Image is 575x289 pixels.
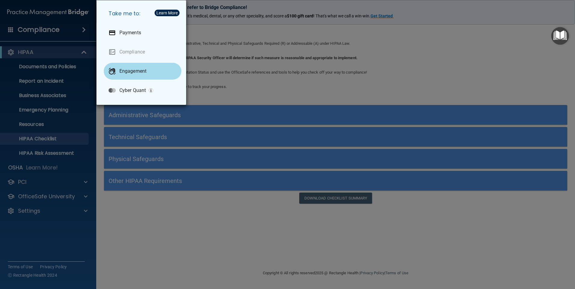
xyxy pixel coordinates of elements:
[104,44,181,60] a: Compliance
[104,24,181,41] a: Payments
[155,10,180,16] button: Learn More
[104,5,181,22] h5: Take me to:
[551,27,569,45] button: Open Resource Center
[119,68,146,74] p: Engagement
[104,63,181,80] a: Engagement
[119,87,146,93] p: Cyber Quant
[156,11,178,15] div: Learn More
[104,82,181,99] a: Cyber Quant
[119,30,141,36] p: Payments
